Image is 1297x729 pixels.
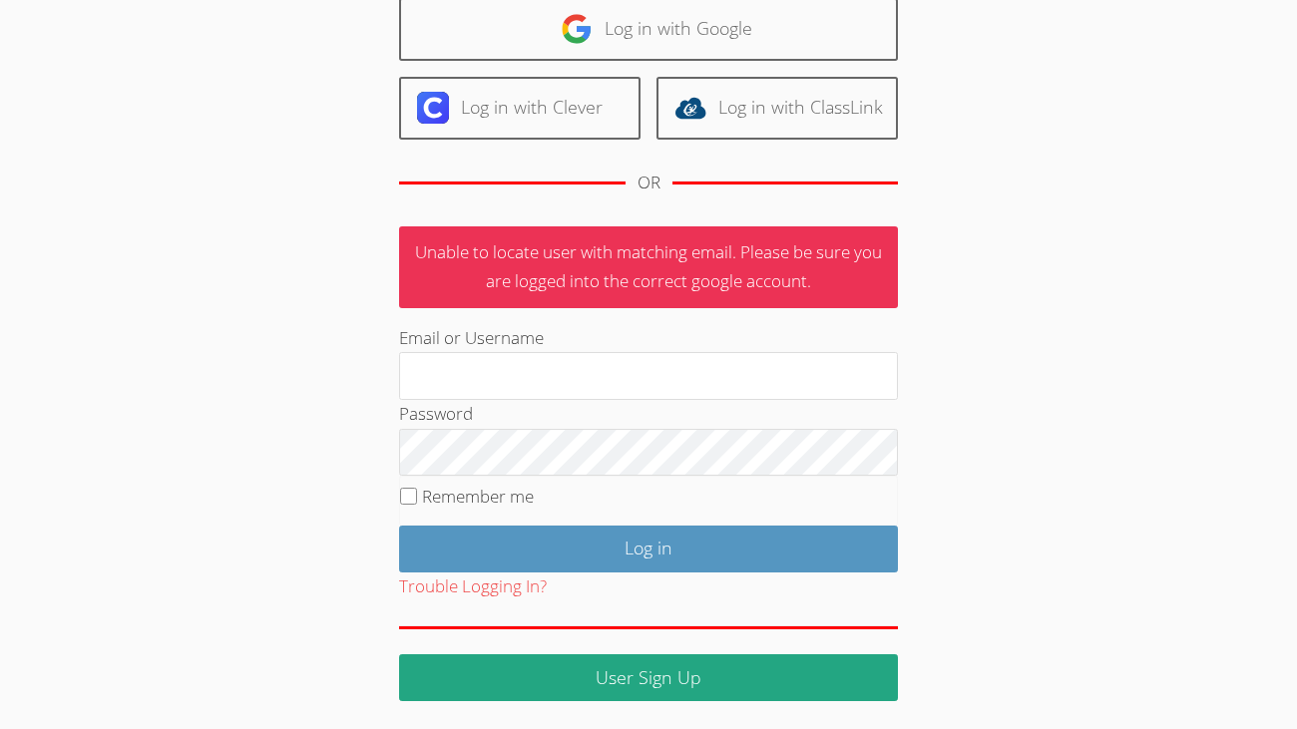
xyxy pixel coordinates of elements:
[656,77,898,140] a: Log in with ClassLink
[422,485,534,508] label: Remember me
[561,13,593,45] img: google-logo-50288ca7cdecda66e5e0955fdab243c47b7ad437acaf1139b6f446037453330a.svg
[399,572,547,601] button: Trouble Logging In?
[399,77,641,140] a: Log in with Clever
[399,654,898,701] a: User Sign Up
[674,92,706,124] img: classlink-logo-d6bb404cc1216ec64c9a2012d9dc4662098be43eaf13dc465df04b49fa7ab582.svg
[399,326,544,349] label: Email or Username
[417,92,449,124] img: clever-logo-6eab21bc6e7a338710f1a6ff85c0baf02591cd810cc4098c63d3a4b26e2feb20.svg
[399,526,898,572] input: Log in
[399,402,473,425] label: Password
[638,169,660,197] div: OR
[399,226,898,308] p: Unable to locate user with matching email. Please be sure you are logged into the correct google ...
